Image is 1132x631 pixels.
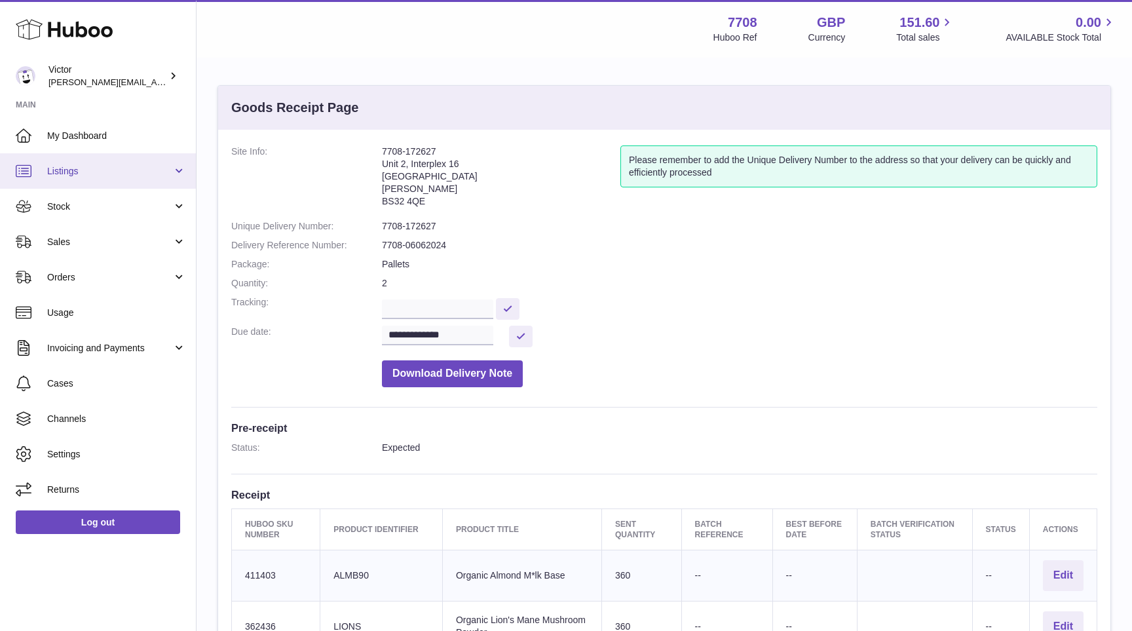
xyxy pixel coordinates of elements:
img: victor@erbology.co [16,66,35,86]
span: Channels [47,413,186,425]
div: Victor [48,64,166,88]
span: Usage [47,307,186,319]
th: Best Before Date [772,508,857,550]
span: Orders [47,271,172,284]
span: Listings [47,165,172,178]
a: 151.60 Total sales [896,14,954,44]
a: Log out [16,510,180,534]
div: Please remember to add the Unique Delivery Number to the address so that your delivery can be qui... [620,145,1097,187]
dt: Delivery Reference Number: [231,239,382,252]
td: 360 [602,550,681,602]
th: Batch Verification Status [857,508,972,550]
span: [PERSON_NAME][EMAIL_ADDRESS][DOMAIN_NAME] [48,77,263,87]
th: Huboo SKU Number [232,508,320,550]
dt: Quantity: [231,277,382,290]
dd: Expected [382,442,1097,454]
dt: Site Info: [231,145,382,214]
strong: GBP [817,14,845,31]
h3: Pre-receipt [231,421,1097,435]
span: Cases [47,377,186,390]
dt: Tracking: [231,296,382,319]
strong: 7708 [728,14,757,31]
h3: Goods Receipt Page [231,99,359,117]
th: Sent Quantity [602,508,681,550]
dd: 7708-06062024 [382,239,1097,252]
td: 411403 [232,550,320,602]
address: 7708-172627 Unit 2, Interplex 16 [GEOGRAPHIC_DATA] [PERSON_NAME] BS32 4QE [382,145,620,214]
dt: Status: [231,442,382,454]
th: Batch Reference [681,508,772,550]
th: Product Identifier [320,508,443,550]
span: 151.60 [899,14,939,31]
button: Edit [1043,560,1084,591]
div: Currency [808,31,846,44]
span: 0.00 [1076,14,1101,31]
dd: Pallets [382,258,1097,271]
dt: Package: [231,258,382,271]
th: Actions [1029,508,1097,550]
td: Organic Almond M*lk Base [442,550,601,602]
td: -- [972,550,1029,602]
span: Sales [47,236,172,248]
div: Huboo Ref [713,31,757,44]
span: My Dashboard [47,130,186,142]
dt: Due date: [231,326,382,347]
span: Returns [47,484,186,496]
span: Stock [47,201,172,213]
button: Download Delivery Note [382,360,523,387]
span: Invoicing and Payments [47,342,172,354]
span: AVAILABLE Stock Total [1006,31,1116,44]
dd: 2 [382,277,1097,290]
td: -- [681,550,772,602]
a: 0.00 AVAILABLE Stock Total [1006,14,1116,44]
dt: Unique Delivery Number: [231,220,382,233]
th: Status [972,508,1029,550]
td: ALMB90 [320,550,443,602]
span: Settings [47,448,186,461]
dd: 7708-172627 [382,220,1097,233]
td: -- [772,550,857,602]
span: Total sales [896,31,954,44]
th: Product title [442,508,601,550]
h3: Receipt [231,488,1097,502]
